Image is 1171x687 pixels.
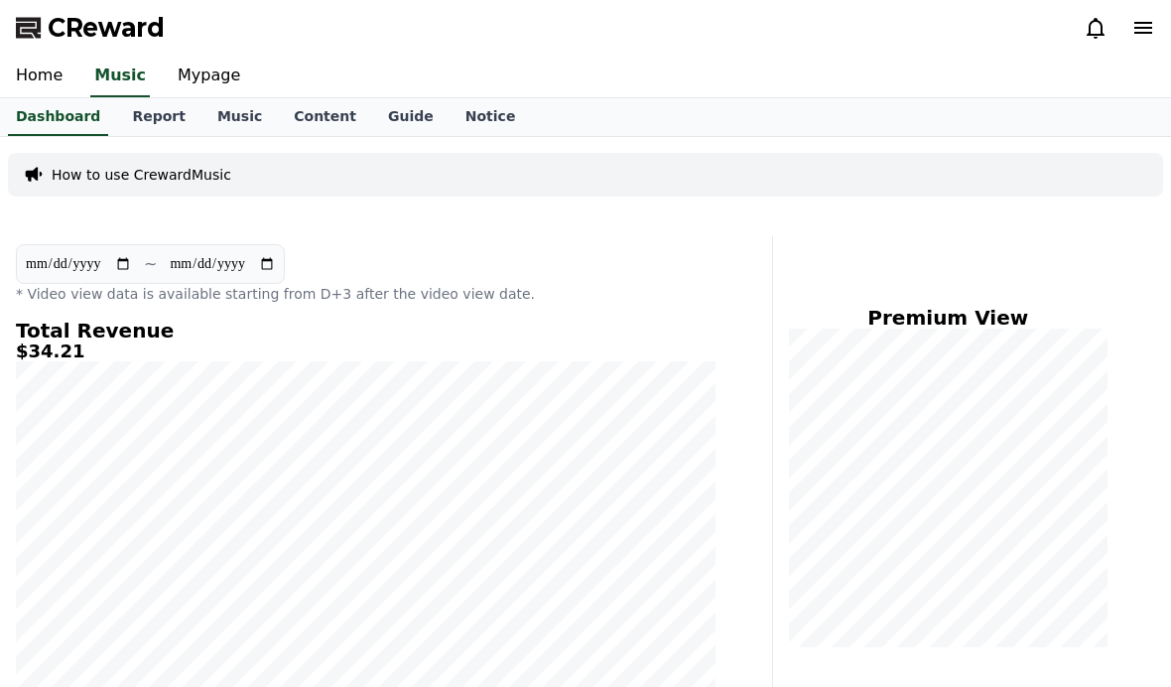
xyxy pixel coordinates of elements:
a: Music [90,56,150,97]
h4: Premium View [789,307,1107,329]
p: * Video view data is available starting from D+3 after the video view date. [16,284,716,304]
a: Content [278,98,372,136]
h5: $34.21 [16,342,716,361]
a: CReward [16,12,165,44]
a: Dashboard [8,98,108,136]
p: ~ [144,252,157,276]
a: How to use CrewardMusic [52,165,231,185]
a: Guide [372,98,450,136]
a: Report [116,98,201,136]
a: Mypage [162,56,256,97]
a: Music [201,98,278,136]
h4: Total Revenue [16,320,716,342]
a: Notice [450,98,532,136]
span: CReward [48,12,165,44]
